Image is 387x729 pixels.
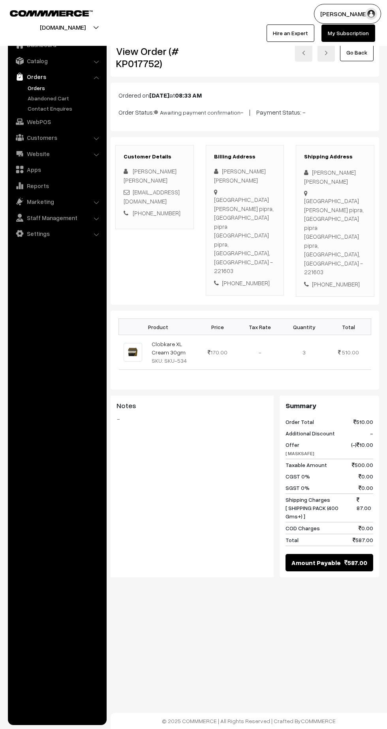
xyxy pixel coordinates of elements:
[10,8,79,17] a: COMMMERCE
[214,195,276,275] div: [GEOGRAPHIC_DATA] [PERSON_NAME] pipra, [GEOGRAPHIC_DATA] pipra [GEOGRAPHIC_DATA] pipra, [GEOGRAPH...
[214,279,276,288] div: [PHONE_NUMBER]
[214,153,276,160] h3: Billing Address
[286,418,314,426] span: Order Total
[344,558,367,567] span: 587.00
[10,130,104,145] a: Customers
[133,209,180,217] a: [PHONE_NUMBER]
[118,106,371,117] p: Order Status: - | Payment Status: -
[10,10,93,16] img: COMMMERCE
[10,54,104,68] a: Catalog
[10,115,104,129] a: WebPOS
[286,441,314,457] span: Offer
[304,168,366,186] div: [PERSON_NAME] [PERSON_NAME]
[302,349,306,356] span: 3
[238,319,282,335] th: Tax Rate
[198,319,238,335] th: Price
[238,335,282,370] td: -
[116,45,194,70] h2: View Order (# KP017752)
[304,280,366,289] div: [PHONE_NUMBER]
[321,24,375,42] a: My Subscription
[314,4,381,24] button: [PERSON_NAME]
[286,472,310,480] span: CGST 0%
[286,461,327,469] span: Taxable Amount
[116,401,268,410] h3: Notes
[351,441,373,457] span: (-) 10.00
[10,226,104,241] a: Settings
[357,495,373,520] span: 87.00
[10,162,104,177] a: Apps
[10,179,104,193] a: Reports
[324,51,329,55] img: right-arrow.png
[286,484,310,492] span: SGST 0%
[301,718,336,724] a: COMMMERCE
[214,167,276,185] div: [PERSON_NAME] [PERSON_NAME]
[286,401,373,410] h3: Summary
[124,188,180,205] a: [EMAIL_ADDRESS][DOMAIN_NAME]
[286,429,335,437] span: Additional Discount
[342,349,359,356] span: 510.00
[304,153,366,160] h3: Shipping Address
[10,194,104,209] a: Marketing
[291,558,341,567] span: Amount Payable
[111,713,387,729] footer: © 2025 COMMMERCE | All Rights Reserved | Crafted By
[12,17,113,37] button: [DOMAIN_NAME]
[286,536,299,544] span: Total
[26,94,104,102] a: Abandoned Cart
[26,84,104,92] a: Orders
[154,106,240,117] span: Awaiting payment confirmation
[282,319,326,335] th: Quantity
[370,429,373,437] span: -
[267,24,314,42] a: Hire an Expert
[359,484,373,492] span: 0.00
[353,536,373,544] span: 587.00
[326,319,371,335] th: Total
[353,418,373,426] span: 510.00
[152,341,186,356] a: Clobkare XL Cream 30gm
[10,211,104,225] a: Staff Management
[124,168,177,184] span: [PERSON_NAME] [PERSON_NAME]
[118,90,371,100] p: Ordered on at
[286,450,314,456] span: [ MASKSAFE]
[124,343,142,362] img: CLOBKARE.jpeg
[175,91,202,99] b: 08:33 AM
[359,524,373,532] span: 0.00
[124,153,186,160] h3: Customer Details
[301,51,306,55] img: left-arrow.png
[352,461,373,469] span: 500.00
[10,147,104,161] a: Website
[286,495,357,520] span: Shipping Charges [ SHIPPING PACK (400 Gms+) ]
[365,8,377,20] img: user
[304,196,366,277] div: [GEOGRAPHIC_DATA] [PERSON_NAME] pipra, [GEOGRAPHIC_DATA] pipra [GEOGRAPHIC_DATA] pipra, [GEOGRAPH...
[116,414,268,424] blockquote: -
[26,104,104,113] a: Contact Enquires
[286,524,320,532] span: COD Charges
[340,44,374,61] a: Go Back
[208,349,227,356] span: 170.00
[119,319,198,335] th: Product
[149,91,169,99] b: [DATE]
[359,472,373,480] span: 0.00
[10,70,104,84] a: Orders
[152,356,193,365] div: SKU: SKU-534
